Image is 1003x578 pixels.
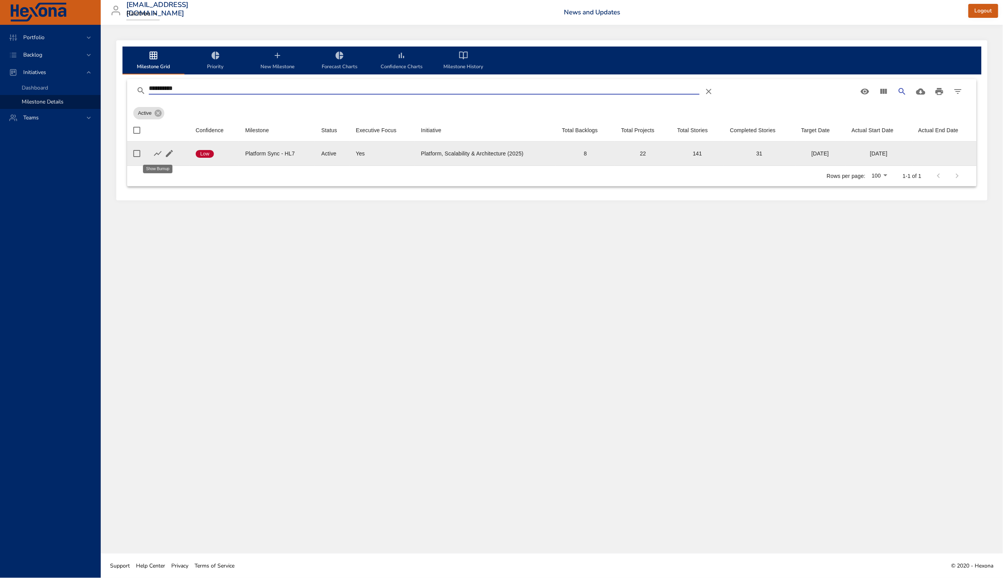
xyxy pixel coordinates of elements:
[564,8,620,17] a: News and Updates
[421,126,550,135] span: Initiative
[677,126,708,135] div: Total Stories
[562,150,609,157] div: 8
[17,51,48,59] span: Backlog
[677,150,718,157] div: 141
[133,107,164,119] div: Active
[191,557,238,575] a: Terms of Service
[321,126,337,135] div: Sort
[321,126,343,135] span: Status
[133,109,156,117] span: Active
[168,557,191,575] a: Privacy
[852,150,906,157] div: [DATE]
[621,126,655,135] div: Total Projects
[245,126,269,135] div: Milestone
[196,126,224,135] div: Confidence
[17,114,45,121] span: Teams
[730,126,776,135] div: Sort
[171,562,188,569] span: Privacy
[22,84,48,91] span: Dashboard
[245,126,309,135] span: Milestone
[17,69,52,76] span: Initiatives
[356,126,408,135] span: Executive Focus
[852,126,894,135] div: Sort
[196,126,233,135] span: Confidence
[852,126,894,135] div: Actual Start Date
[621,150,665,157] div: 22
[437,51,490,71] span: Milestone History
[975,6,992,16] span: Logout
[621,126,655,135] div: Sort
[730,126,776,135] div: Completed Stories
[321,150,343,157] div: Active
[852,126,906,135] span: Actual Start Date
[356,126,396,135] div: Sort
[912,82,930,101] button: Download CSV
[22,98,64,105] span: Milestone Details
[677,126,718,135] span: Total Stories
[110,562,130,569] span: Support
[801,126,839,135] span: Target Date
[126,8,160,20] div: Raintree
[856,82,874,101] button: Standard Views
[869,170,891,182] div: 100
[562,126,598,135] div: Total Backlogs
[919,126,970,135] span: Actual End Date
[930,82,949,101] button: Print
[17,34,51,41] span: Portfolio
[730,150,789,157] div: 31
[313,51,366,71] span: Forecast Charts
[421,126,441,135] div: Initiative
[801,126,830,135] div: Sort
[562,126,609,135] span: Total Backlogs
[677,126,708,135] div: Sort
[421,126,441,135] div: Sort
[9,3,67,22] img: Hexona
[126,1,189,17] h3: [EMAIL_ADDRESS][DOMAIN_NAME]
[893,82,912,101] button: Search
[245,126,269,135] div: Sort
[919,126,958,135] div: Actual End Date
[421,150,550,157] div: Platform, Scalability & Architecture (2025)
[621,126,665,135] span: Total Projects
[189,51,242,71] span: Priority
[801,150,839,157] div: [DATE]
[801,126,830,135] div: Target Date
[149,82,700,95] input: Search
[164,148,175,159] button: Edit Milestone Details
[127,51,180,71] span: Milestone Grid
[196,126,224,135] div: Sort
[133,557,168,575] a: Help Center
[136,562,165,569] span: Help Center
[874,82,893,101] button: View Columns
[969,4,998,18] button: Logout
[196,150,214,157] span: Low
[127,79,977,104] div: Table Toolbar
[903,172,922,180] p: 1-1 of 1
[107,557,133,575] a: Support
[356,150,408,157] div: Yes
[562,126,598,135] div: Sort
[375,51,428,71] span: Confidence Charts
[195,562,234,569] span: Terms of Service
[951,562,994,569] span: © 2020 - Hexona
[919,126,958,135] div: Sort
[356,126,396,135] div: Executive Focus
[251,51,304,71] span: New Milestone
[245,150,309,157] div: Platform Sync - HL7
[949,82,967,101] button: Filter Table
[827,172,865,180] p: Rows per page:
[122,47,981,74] div: milestone-tabs
[730,126,789,135] span: Completed Stories
[321,126,337,135] div: Status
